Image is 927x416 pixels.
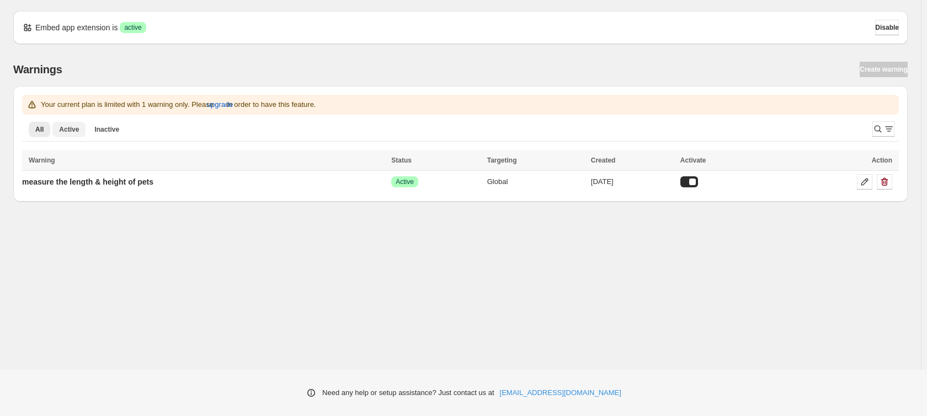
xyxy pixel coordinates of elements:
button: Disable [875,20,899,35]
span: Active [396,177,414,186]
span: Targeting [487,156,517,164]
a: measure the length & height of pets [22,173,153,191]
span: Inactive [94,125,119,134]
button: upgrade [207,96,233,114]
span: active [124,23,141,32]
h2: Warnings [13,63,62,76]
span: All [35,125,44,134]
span: Activate [680,156,706,164]
span: Status [391,156,412,164]
span: Action [872,156,892,164]
span: Active [59,125,79,134]
a: [EMAIL_ADDRESS][DOMAIN_NAME] [500,387,621,398]
div: [DATE] [591,176,674,187]
span: Disable [875,23,899,32]
button: Search and filter results [872,121,894,137]
p: measure the length & height of pets [22,176,153,187]
span: Warning [29,156,55,164]
span: Created [591,156,616,164]
div: Global [487,176,584,187]
p: Embed app extension is [35,22,118,33]
span: upgrade [207,99,233,110]
p: Your current plan is limited with 1 warning only. Please in order to have this feature. [41,99,316,110]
